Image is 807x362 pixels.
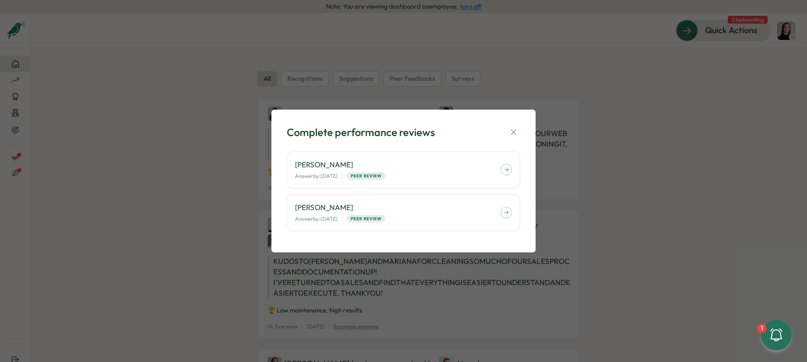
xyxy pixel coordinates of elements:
p: Answer by: [DATE] [295,172,338,180]
div: 1 [757,324,767,333]
button: 1 [761,320,792,350]
p: Answer by: [DATE] [295,215,338,223]
p: [PERSON_NAME] [295,202,501,213]
a: [PERSON_NAME] Answerby:[DATE]|Peer Review [287,151,520,188]
p: | [342,172,343,180]
span: Peer Review [351,215,382,222]
a: [PERSON_NAME] Answerby:[DATE]|Peer Review [287,194,520,231]
p: | [342,215,343,223]
div: Complete performance reviews [287,125,435,140]
span: Peer Review [351,173,382,179]
p: [PERSON_NAME] [295,160,501,170]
